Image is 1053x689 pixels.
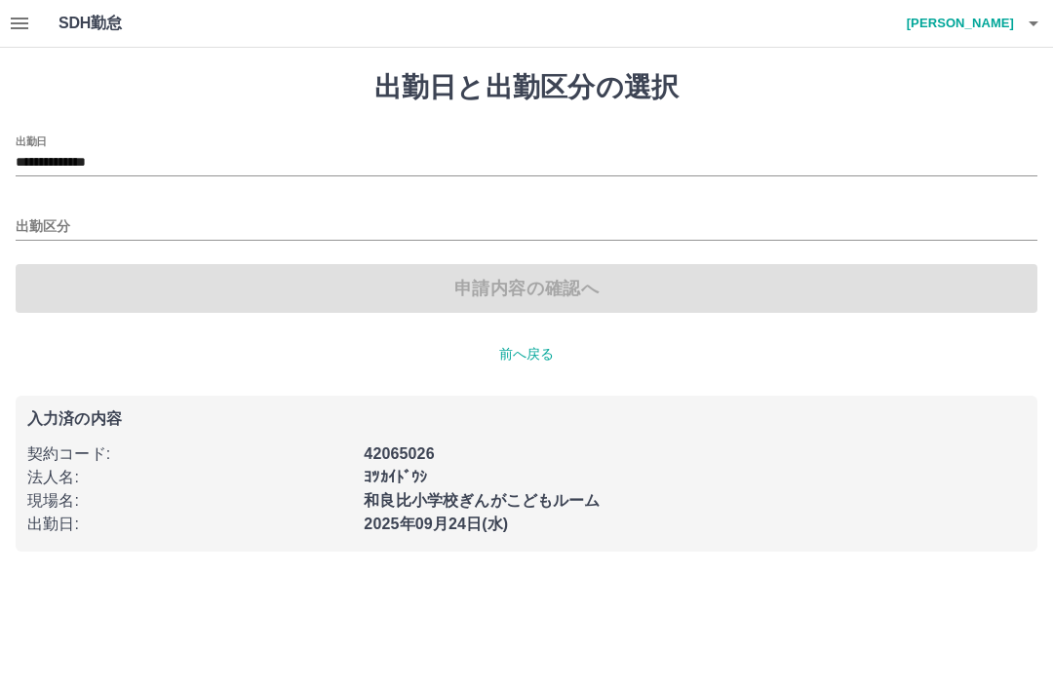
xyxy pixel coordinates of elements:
[27,466,352,489] p: 法人名 :
[16,71,1037,104] h1: 出勤日と出勤区分の選択
[27,513,352,536] p: 出勤日 :
[16,134,47,148] label: 出勤日
[27,442,352,466] p: 契約コード :
[364,445,434,462] b: 42065026
[27,489,352,513] p: 現場名 :
[364,492,600,509] b: 和良比小学校ぎんがこどもルーム
[27,411,1026,427] p: 入力済の内容
[364,469,427,485] b: ﾖﾂｶｲﾄﾞｳｼ
[364,516,508,532] b: 2025年09月24日(水)
[16,344,1037,364] p: 前へ戻る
